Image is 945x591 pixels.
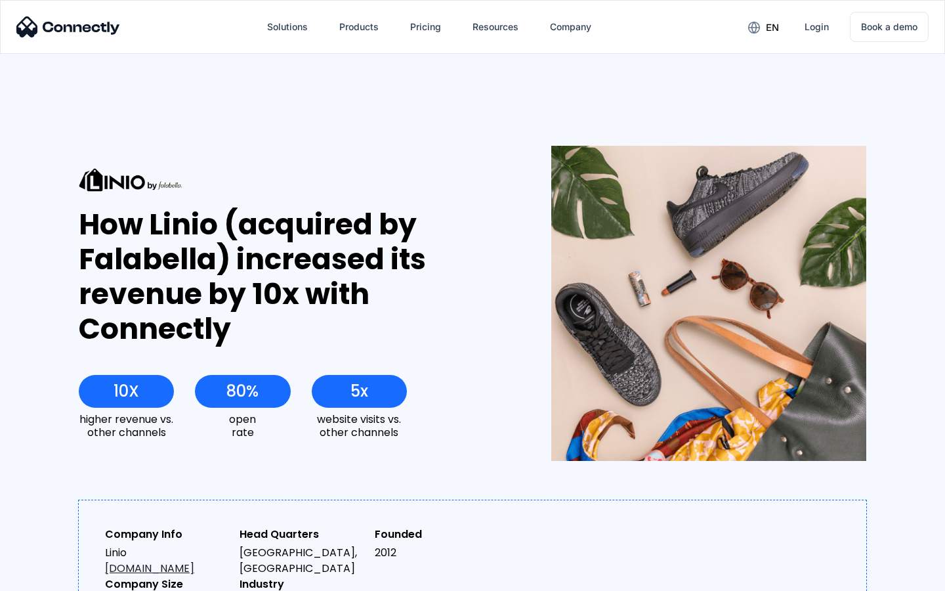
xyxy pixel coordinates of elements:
a: Book a demo [850,12,929,42]
aside: Language selected: English [13,568,79,586]
div: website visits vs. other channels [312,413,407,438]
div: en [766,18,779,37]
div: Head Quarters [240,527,364,542]
div: Company [550,18,591,36]
div: higher revenue vs. other channels [79,413,174,438]
div: How Linio (acquired by Falabella) increased its revenue by 10x with Connectly [79,208,503,346]
div: Company Info [105,527,229,542]
a: Login [794,11,839,43]
div: 80% [226,382,259,401]
div: [GEOGRAPHIC_DATA], [GEOGRAPHIC_DATA] [240,545,364,577]
div: 5x [350,382,368,401]
a: Pricing [400,11,451,43]
div: 10X [114,382,139,401]
div: Solutions [267,18,308,36]
div: open rate [195,413,290,438]
div: Founded [375,527,499,542]
ul: Language list [26,568,79,586]
img: Connectly Logo [16,16,120,37]
div: Resources [472,18,518,36]
div: Pricing [410,18,441,36]
div: Linio [105,545,229,577]
div: 2012 [375,545,499,561]
div: Products [339,18,379,36]
a: [DOMAIN_NAME] [105,561,194,576]
div: Login [805,18,829,36]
